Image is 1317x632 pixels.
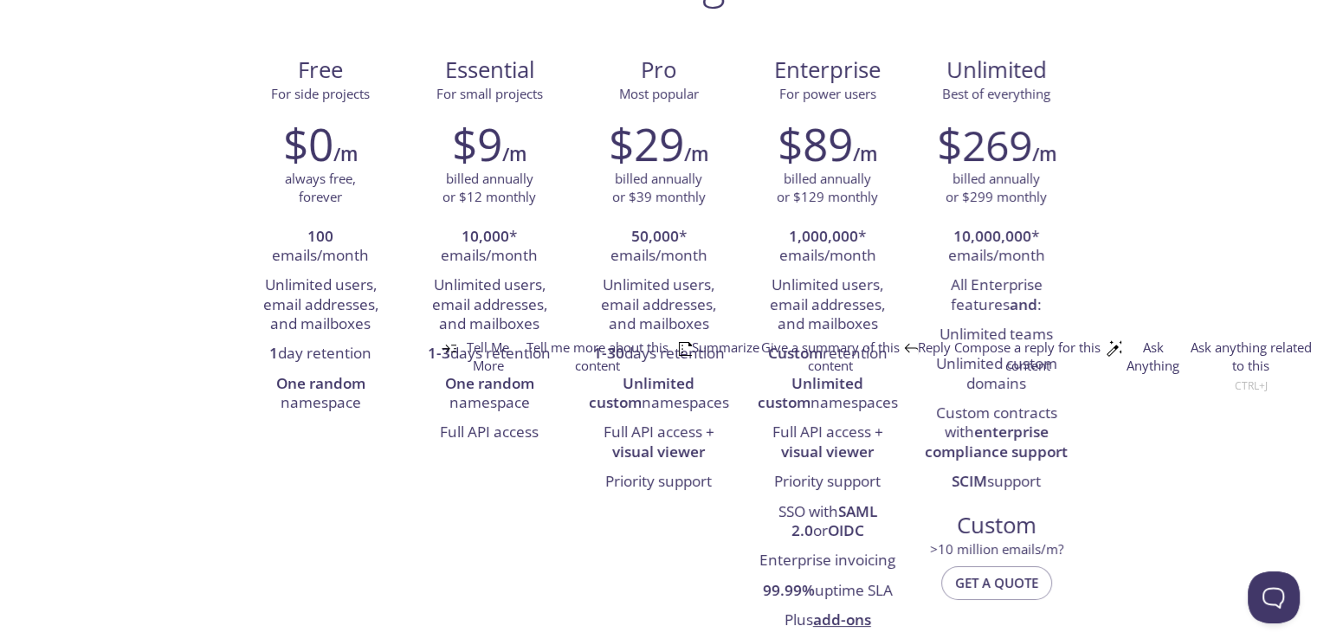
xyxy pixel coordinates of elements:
strong: Unlimited custom [589,373,695,412]
li: Priority support [756,468,899,497]
span: Get a quote [955,571,1038,594]
li: Priority support [587,468,730,497]
h6: /m [333,139,358,169]
span: Most popular [619,85,699,102]
h2: $9 [452,118,502,170]
strong: visual viewer [612,442,705,461]
iframe: Help Scout Beacon - Open [1248,571,1300,623]
strong: 1 [269,343,278,363]
li: Unlimited users, email addresses, and mailboxes [249,271,392,339]
p: billed annually or $299 monthly [946,170,1047,207]
li: Full API access + [587,418,730,468]
li: emails/month [249,222,392,272]
span: Tell me more about this content [520,339,675,394]
span: Give a summary of this content [759,339,901,394]
strong: 99.99% [763,580,815,600]
li: Full API access + [756,418,899,468]
p: billed annually or $129 monthly [777,170,878,207]
li: namespace [249,370,392,419]
strong: 100 [307,226,333,246]
li: namespace [418,370,561,419]
span: Pro [588,55,729,85]
span: Enterprise [757,55,898,85]
li: * emails/month [418,222,561,272]
span: For power users [779,85,876,102]
li: * emails/month [925,222,1068,272]
h6: /m [684,139,708,169]
span: Unlimited [946,55,1047,85]
strong: visual viewer [781,442,874,461]
li: Unlimited users, email addresses, and mailboxes [587,271,730,339]
strong: 50,000 [631,226,679,246]
li: Unlimited users, email addresses, and mailboxes [756,271,899,339]
p: always free, forever [285,170,356,207]
button: SummarizeGive a summary of this content [675,339,901,394]
p: billed annually or $39 monthly [612,170,706,207]
strong: 10,000,000 [953,226,1031,246]
span: For small projects [436,85,543,102]
li: days retention [418,339,561,369]
strong: and [1010,294,1037,314]
li: * emails/month [587,222,730,272]
h2: $89 [778,118,853,170]
span: CTRL+J [1234,378,1267,393]
li: support [925,468,1068,497]
li: All Enterprise features : [925,271,1068,320]
a: add-ons [813,609,871,629]
li: Custom contracts with [925,399,1068,468]
li: Full API access [418,418,561,448]
span: Free [250,55,391,85]
strong: 10,000 [462,226,509,246]
span: > 10 million emails/m? [930,540,1063,558]
strong: 1,000,000 [789,226,858,246]
button: Tell Me MoreTell me more about this content [440,339,676,394]
li: SSO with or [756,498,899,547]
h6: /m [853,139,877,169]
h2: $29 [609,118,684,170]
span: Essential [419,55,560,85]
button: ReplyCompose a reply for this content [901,339,1105,394]
span: Best of everything [942,85,1050,102]
li: * emails/month [756,222,899,272]
span: Compose a reply for this content [951,339,1105,394]
li: Enterprise invoicing [756,546,899,576]
h6: /m [502,139,526,169]
h2: $0 [283,118,333,170]
button: Get a quote [941,566,1052,599]
li: uptime SLA [756,577,899,606]
h2: $ [937,118,1032,170]
strong: OIDC [828,520,864,540]
strong: One random [276,373,365,393]
span: For side projects [271,85,370,102]
strong: 1-3 [428,343,450,363]
strong: Unlimited custom [758,373,864,412]
h6: /m [1032,139,1056,169]
li: Unlimited teams [925,320,1068,350]
button: Ask AnythingAsk anything related to thisCTRL+J [1104,339,1317,394]
li: day retention [249,339,392,369]
p: billed annually or $12 monthly [442,170,536,207]
strong: enterprise compliance support [925,422,1068,461]
span: Custom [926,511,1067,540]
span: Ask anything related to this [1185,339,1317,394]
li: Unlimited users, email addresses, and mailboxes [418,271,561,339]
strong: SCIM [952,471,987,491]
strong: SAML 2.0 [791,501,877,540]
span: 269 [962,117,1032,173]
